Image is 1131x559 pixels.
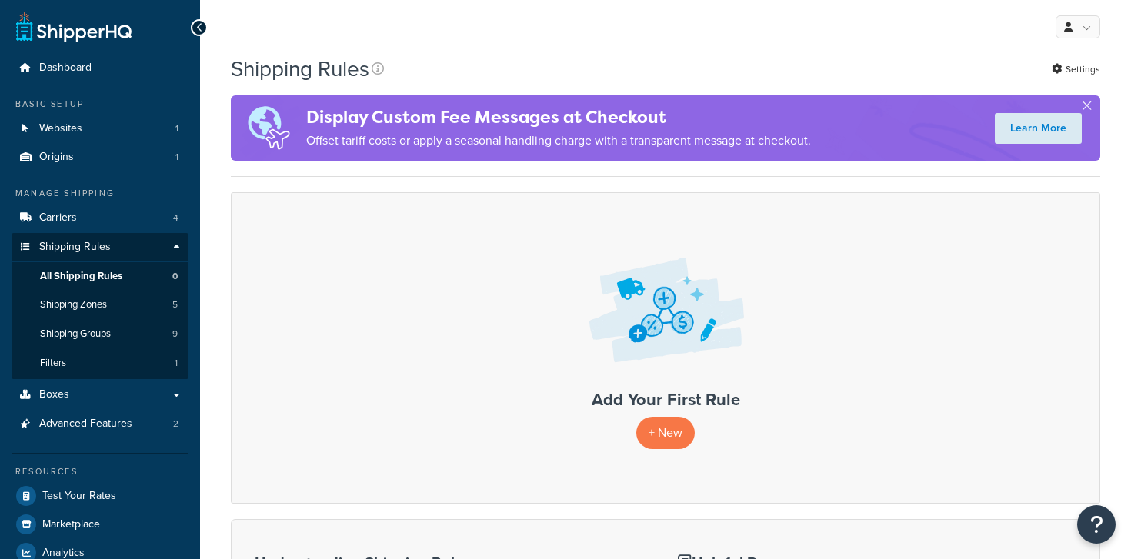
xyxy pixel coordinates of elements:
img: duties-banner-06bc72dcb5fe05cb3f9472aba00be2ae8eb53ab6f0d8bb03d382ba314ac3c341.png [231,95,306,161]
a: Marketplace [12,511,188,538]
li: Shipping Zones [12,291,188,319]
a: Shipping Zones 5 [12,291,188,319]
a: Carriers 4 [12,204,188,232]
li: Shipping Rules [12,233,188,379]
div: Manage Shipping [12,187,188,200]
span: Boxes [39,388,69,401]
span: Shipping Rules [39,241,111,254]
a: Learn More [995,113,1082,144]
h4: Display Custom Fee Messages at Checkout [306,105,811,130]
li: Shipping Groups [12,320,188,348]
li: Carriers [12,204,188,232]
a: Shipping Groups 9 [12,320,188,348]
p: Offset tariff costs or apply a seasonal handling charge with a transparent message at checkout. [306,130,811,151]
span: Websites [39,122,82,135]
a: Shipping Rules [12,233,188,261]
h1: Shipping Rules [231,54,369,84]
span: Shipping Groups [40,328,111,341]
a: Origins 1 [12,143,188,171]
a: Settings [1052,58,1100,80]
div: Basic Setup [12,98,188,111]
span: Test Your Rates [42,490,116,503]
span: 5 [172,298,178,311]
h3: Add Your First Rule [247,391,1084,409]
span: All Shipping Rules [40,270,122,283]
span: Origins [39,151,74,164]
a: Advanced Features 2 [12,410,188,438]
li: Filters [12,349,188,378]
li: All Shipping Rules [12,262,188,291]
div: Resources [12,465,188,478]
button: Open Resource Center [1077,505,1116,544]
span: 9 [172,328,178,341]
span: 1 [175,357,178,370]
span: Dashboard [39,62,92,75]
span: Carriers [39,211,77,225]
span: Shipping Zones [40,298,107,311]
a: All Shipping Rules 0 [12,262,188,291]
span: Marketplace [42,518,100,531]
li: Websites [12,115,188,143]
span: 2 [173,418,178,431]
span: 4 [173,211,178,225]
p: + New [636,417,695,448]
span: 1 [175,151,178,164]
span: Advanced Features [39,418,132,431]
a: Dashboard [12,54,188,82]
span: Filters [40,357,66,370]
a: ShipperHQ Home [16,12,132,42]
a: Websites 1 [12,115,188,143]
span: 0 [172,270,178,283]
li: Origins [12,143,188,171]
a: Filters 1 [12,349,188,378]
a: Test Your Rates [12,482,188,510]
li: Advanced Features [12,410,188,438]
a: Boxes [12,381,188,409]
span: 1 [175,122,178,135]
